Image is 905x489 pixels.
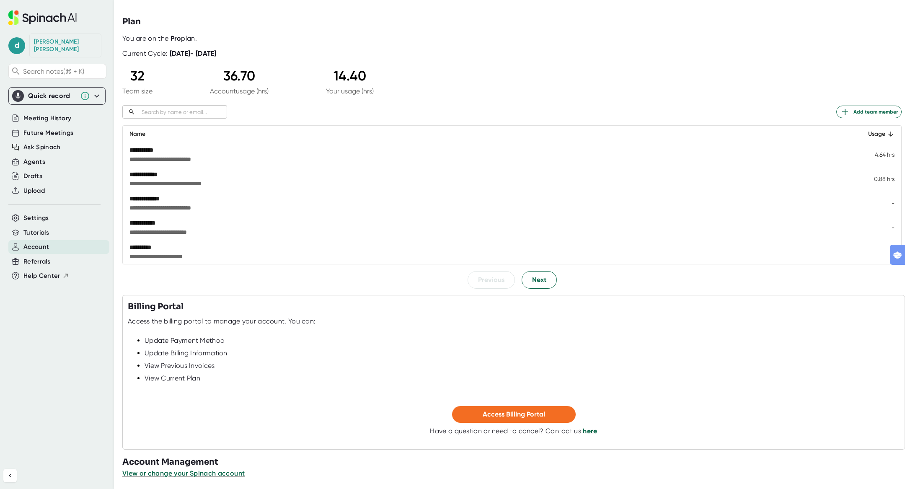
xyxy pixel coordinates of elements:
[122,68,153,84] div: 32
[851,191,901,215] td: -
[836,106,902,118] button: Add team member
[23,67,104,75] span: Search notes (⌘ + K)
[851,215,901,240] td: -
[452,406,576,423] button: Access Billing Portal
[840,107,898,117] span: Add team member
[23,171,42,181] button: Drafts
[858,129,895,139] div: Usage
[23,128,73,138] button: Future Meetings
[522,271,557,289] button: Next
[8,37,25,54] span: d
[326,87,374,95] div: Your usage (hrs)
[170,49,217,57] b: [DATE] - [DATE]
[122,456,905,468] h3: Account Management
[851,142,901,167] td: 4.64 hrs
[34,38,97,53] div: dan reiff
[122,16,141,28] h3: Plan
[583,427,597,435] a: here
[23,142,61,152] button: Ask Spinach
[468,271,515,289] button: Previous
[23,213,49,223] button: Settings
[23,257,50,266] button: Referrals
[478,275,504,285] span: Previous
[171,34,181,42] b: Pro
[210,68,269,84] div: 36.70
[145,349,900,357] div: Update Billing Information
[145,336,900,345] div: Update Payment Method
[210,87,269,95] div: Account usage (hrs)
[28,92,76,100] div: Quick record
[851,167,901,191] td: 0.88 hrs
[23,271,69,281] button: Help Center
[326,68,374,84] div: 14.40
[23,186,45,196] button: Upload
[23,114,71,123] button: Meeting History
[145,374,900,383] div: View Current Plan
[145,362,900,370] div: View Previous Invoices
[23,271,60,281] span: Help Center
[23,242,49,252] button: Account
[138,107,227,117] input: Search by name or email...
[122,468,245,479] button: View or change your Spinach account
[122,469,245,477] span: View or change your Spinach account
[128,300,184,313] h3: Billing Portal
[532,275,546,285] span: Next
[122,34,902,43] div: You are on the plan.
[3,469,17,482] button: Collapse sidebar
[430,427,597,435] div: Have a question or need to cancel? Contact us
[12,88,102,104] div: Quick record
[483,410,545,418] span: Access Billing Portal
[23,228,49,238] button: Tutorials
[128,317,315,326] div: Access the billing portal to manage your account. You can:
[122,49,217,58] div: Current Cycle:
[129,129,844,139] div: Name
[851,240,901,264] td: -
[122,87,153,95] div: Team size
[23,157,45,167] button: Agents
